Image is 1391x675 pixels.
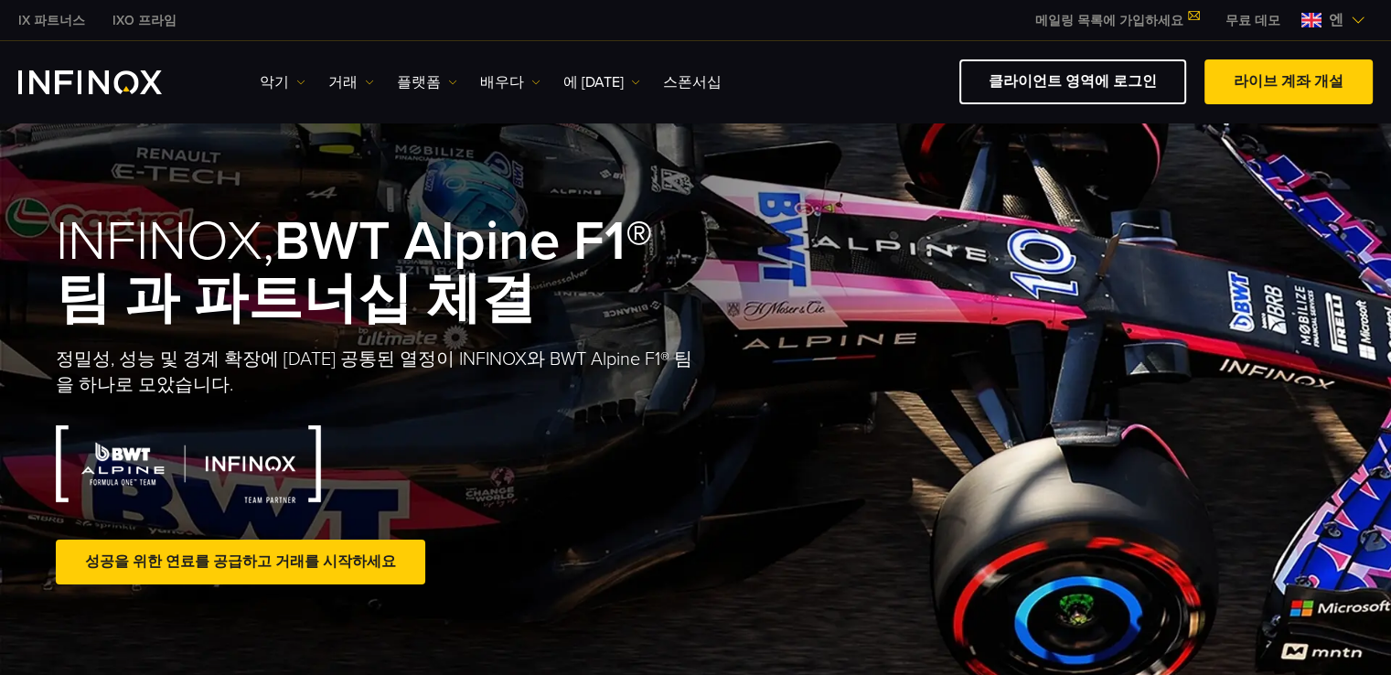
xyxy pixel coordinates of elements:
a: 인피녹스 [99,11,190,30]
font: IXO 프라임 [112,13,177,28]
font: 정밀성, 성능 및 경계 확장에 [DATE] 공통된 열정이 INFINOX와 BWT Alpine F1® 팀을 하나로 모았습니다. [56,348,692,396]
a: 거래 [328,71,374,93]
a: 클라이언트 영역에 로그인 [959,59,1186,104]
font: 악기 [260,73,289,91]
font: 클라이언트 영역에 로그인 [989,72,1157,91]
font: 플랫폼 [397,73,441,91]
font: 스폰서십 [663,73,722,91]
font: 라이브 계좌 개설 [1234,72,1343,91]
font: 엔 [1329,11,1343,29]
a: 악기 [260,71,305,93]
a: 인피녹스 메뉴 [1212,11,1294,30]
a: 배우다 [480,71,540,93]
a: INFINOX 로고 [18,70,205,94]
a: 스폰서십 [663,71,722,93]
a: 메일링 목록에 가입하세요 [1022,13,1212,28]
a: 성공을 위한 연료를 공급하고 거래를 시작하세요 [56,540,425,584]
font: 성공을 위한 연료를 공급하고 거래를 시작하세요 [85,552,396,571]
a: 인피녹스 [5,11,99,30]
font: BWT Alpine F1® 팀 과 파트너십 체결 [56,209,653,332]
font: INFINOX, [56,209,274,274]
font: 에 [DATE] [563,73,624,91]
a: 라이브 계좌 개설 [1204,59,1373,104]
a: 플랫폼 [397,71,457,93]
font: 배우다 [480,73,524,91]
font: 거래 [328,73,358,91]
font: 메일링 목록에 가입하세요 [1035,13,1183,28]
font: 무료 데모 [1225,13,1280,28]
font: IX 파트너스 [18,13,85,28]
a: 에 [DATE] [563,71,640,93]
